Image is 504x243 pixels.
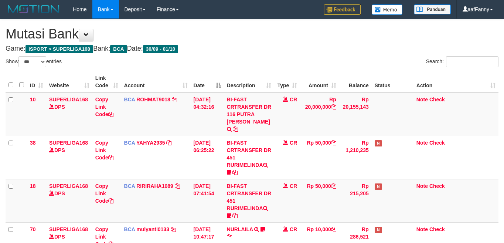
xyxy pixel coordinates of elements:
[232,213,238,219] a: Copy BI-FAST CRTRANSFER DR 451 RURIMELINDA to clipboard
[372,71,413,92] th: Status
[429,140,445,146] a: Check
[172,97,177,102] a: Copy ROHMAT9018 to clipboard
[110,45,127,53] span: BCA
[124,183,135,189] span: BCA
[224,136,275,179] td: BI-FAST CRTRANSFER DR 451 RURIMELINDA
[232,169,238,175] a: Copy BI-FAST CRTRANSFER DR 451 RURIMELINDA to clipboard
[124,226,135,232] span: BCA
[25,45,93,53] span: ISPORT > SUPERLIGA168
[300,71,339,92] th: Amount: activate to sort column ascending
[121,71,191,92] th: Account: activate to sort column ascending
[46,71,92,92] th: Website: activate to sort column ascending
[171,226,176,232] a: Copy mulyanti0133 to clipboard
[6,56,62,67] label: Show entries
[46,136,92,179] td: DPS
[375,227,382,233] span: Has Note
[143,45,178,53] span: 30/09 - 01/10
[339,71,372,92] th: Balance
[274,71,300,92] th: Type: activate to sort column ascending
[372,4,403,15] img: Button%20Memo.svg
[331,226,336,232] a: Copy Rp 10,000 to clipboard
[224,71,275,92] th: Description: activate to sort column ascending
[300,92,339,136] td: Rp 20,000,000
[416,226,428,232] a: Note
[136,140,165,146] a: YAHYA2935
[414,4,451,14] img: panduan.png
[331,104,336,110] a: Copy Rp 20,000,000 to clipboard
[290,183,297,189] span: CR
[124,97,135,102] span: BCA
[300,136,339,179] td: Rp 50,000
[429,226,445,232] a: Check
[46,92,92,136] td: DPS
[18,56,46,67] select: Showentries
[30,140,36,146] span: 38
[6,45,498,53] h4: Game: Bank: Date:
[233,126,238,132] a: Copy BI-FAST CRTRANSFER DR 116 PUTRA KURNIAWAN to clipboard
[416,183,428,189] a: Note
[446,56,498,67] input: Search:
[416,97,428,102] a: Note
[95,140,113,161] a: Copy Link Code
[136,97,170,102] a: ROHMAT9018
[30,97,36,102] span: 10
[191,179,224,222] td: [DATE] 07:41:54
[331,140,336,146] a: Copy Rp 50,000 to clipboard
[227,234,232,240] a: Copy NURLAILA to clipboard
[429,183,445,189] a: Check
[375,183,382,190] span: Has Note
[95,97,113,117] a: Copy Link Code
[49,97,88,102] a: SUPERLIGA168
[166,140,171,146] a: Copy YAHYA2935 to clipboard
[416,140,428,146] a: Note
[331,183,336,189] a: Copy Rp 50,000 to clipboard
[49,226,88,232] a: SUPERLIGA168
[290,97,297,102] span: CR
[92,71,121,92] th: Link Code: activate to sort column ascending
[49,183,88,189] a: SUPERLIGA168
[6,27,498,41] h1: Mutasi Bank
[124,140,135,146] span: BCA
[175,183,180,189] a: Copy RIRIRAHA1089 to clipboard
[227,226,253,232] a: NURLAILA
[375,140,382,146] span: Has Note
[46,179,92,222] td: DPS
[339,92,372,136] td: Rp 20,155,143
[339,179,372,222] td: Rp 215,205
[429,97,445,102] a: Check
[136,183,173,189] a: RIRIRAHA1089
[191,71,224,92] th: Date: activate to sort column descending
[224,92,275,136] td: BI-FAST CRTRANSFER DR 116 PUTRA [PERSON_NAME]
[191,136,224,179] td: [DATE] 06:25:22
[426,56,498,67] label: Search:
[30,183,36,189] span: 18
[27,71,46,92] th: ID: activate to sort column ascending
[300,179,339,222] td: Rp 50,000
[290,140,297,146] span: CR
[324,4,361,15] img: Feedback.jpg
[30,226,36,232] span: 70
[191,92,224,136] td: [DATE] 04:32:16
[95,183,113,204] a: Copy Link Code
[136,226,169,232] a: mulyanti0133
[339,136,372,179] td: Rp 1,210,235
[413,71,498,92] th: Action: activate to sort column ascending
[49,140,88,146] a: SUPERLIGA168
[224,179,275,222] td: BI-FAST CRTRANSFER DR 451 RURIMELINDA
[6,4,62,15] img: MOTION_logo.png
[290,226,297,232] span: CR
